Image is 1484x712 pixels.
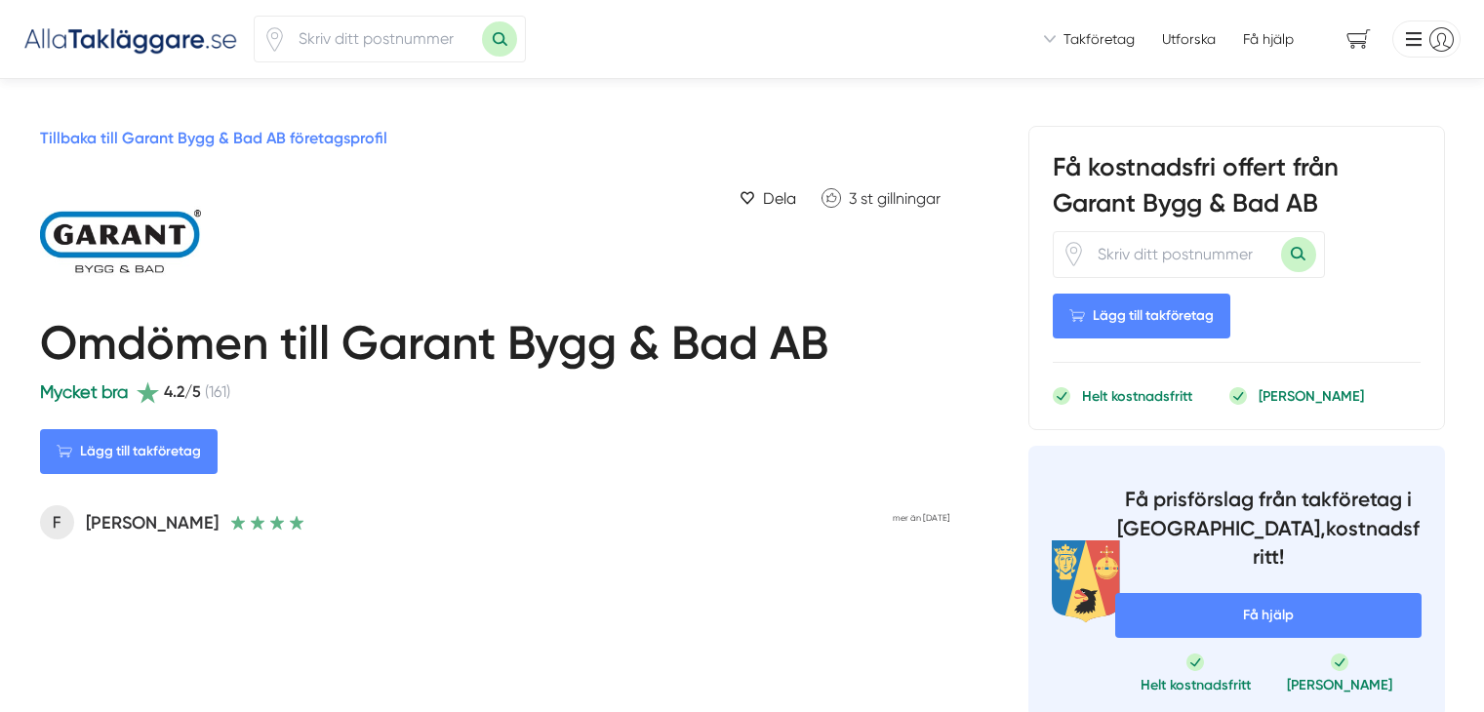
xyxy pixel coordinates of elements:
[1062,242,1086,266] span: Klicka för att använda din position.
[40,182,255,299] img: Logotyp Garant Bygg & Bad AB
[1243,29,1294,49] span: Få hjälp
[1086,232,1281,277] input: Skriv ditt postnummer
[23,22,238,55] img: Alla Takläggare
[1333,22,1384,57] span: navigation-cart
[1063,29,1135,49] span: Takföretag
[164,379,201,404] span: 4.2/5
[262,27,287,52] span: Klicka för att använda din position.
[86,509,219,536] p: [PERSON_NAME]
[40,129,387,147] a: Tillbaka till Garant Bygg & Bad AB företagsprofil
[1281,237,1316,272] button: Sök med postnummer
[40,429,218,474] : Lägg till takföretag
[732,182,804,215] a: Dela
[849,189,857,208] span: 3
[1259,386,1364,406] p: [PERSON_NAME]
[1115,593,1422,638] span: Få hjälp
[1115,485,1422,577] h4: Få prisförslag från takföretag i [GEOGRAPHIC_DATA], kostnadsfritt!
[1141,675,1251,694] p: Helt kostnadsfritt
[1053,294,1230,338] : Lägg till takföretag
[1162,29,1216,49] a: Utforska
[763,186,796,211] span: Dela
[861,189,941,208] span: st gillningar
[893,511,950,525] p: mer än [DATE]
[40,505,74,539] span: F
[262,27,287,52] svg: Pin / Karta
[1053,150,1421,230] h3: Få kostnadsfri offert från Garant Bygg & Bad AB
[1062,242,1086,266] svg: Pin / Karta
[812,182,950,215] a: Klicka för att gilla Garant Bygg & Bad AB
[40,381,128,402] span: Mycket bra
[1082,386,1192,406] p: Helt kostnadsfritt
[40,315,828,379] h1: Omdömen till Garant Bygg & Bad AB
[205,379,230,404] span: (161)
[1287,675,1392,694] p: [PERSON_NAME]
[287,17,482,61] input: Skriv ditt postnummer
[482,21,517,57] button: Sök med postnummer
